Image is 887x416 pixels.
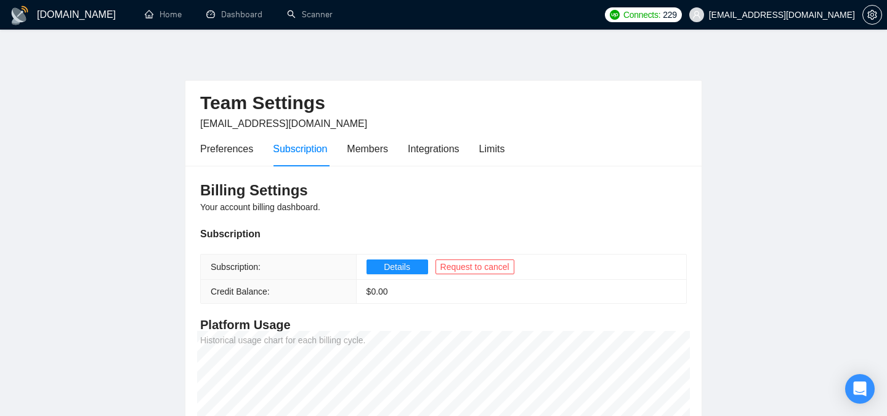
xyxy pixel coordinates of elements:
[479,141,505,157] div: Limits
[211,287,270,296] span: Credit Balance:
[435,259,514,274] button: Request to cancel
[200,226,687,242] div: Subscription
[384,260,410,274] span: Details
[862,10,882,20] a: setting
[440,260,509,274] span: Request to cancel
[10,6,30,25] img: logo
[367,287,388,296] span: $ 0.00
[200,316,687,333] h4: Platform Usage
[200,202,320,212] span: Your account billing dashboard.
[623,8,660,22] span: Connects:
[200,141,253,157] div: Preferences
[206,9,262,20] a: dashboardDashboard
[863,10,881,20] span: setting
[211,262,261,272] span: Subscription:
[663,8,676,22] span: 229
[367,259,428,274] button: Details
[200,91,687,116] h2: Team Settings
[610,10,620,20] img: upwork-logo.png
[347,141,388,157] div: Members
[408,141,460,157] div: Integrations
[862,5,882,25] button: setting
[200,181,687,200] h3: Billing Settings
[145,9,182,20] a: homeHome
[287,9,333,20] a: searchScanner
[200,118,367,129] span: [EMAIL_ADDRESS][DOMAIN_NAME]
[692,10,701,19] span: user
[273,141,327,157] div: Subscription
[845,374,875,404] div: Open Intercom Messenger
